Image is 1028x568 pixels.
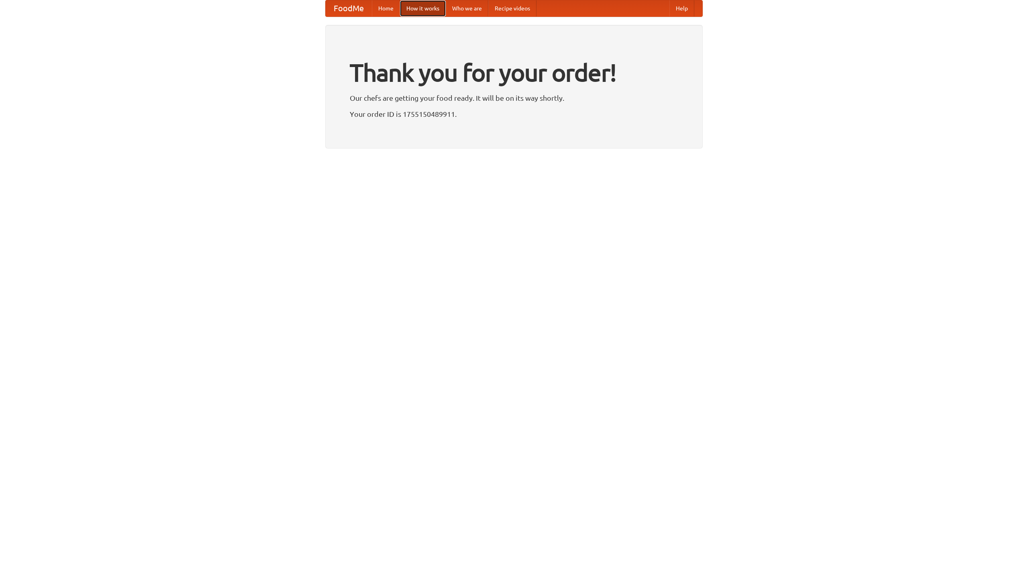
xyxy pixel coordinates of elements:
[669,0,694,16] a: Help
[326,0,372,16] a: FoodMe
[446,0,488,16] a: Who we are
[488,0,536,16] a: Recipe videos
[400,0,446,16] a: How it works
[350,92,678,104] p: Our chefs are getting your food ready. It will be on its way shortly.
[350,108,678,120] p: Your order ID is 1755150489911.
[372,0,400,16] a: Home
[350,53,678,92] h1: Thank you for your order!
